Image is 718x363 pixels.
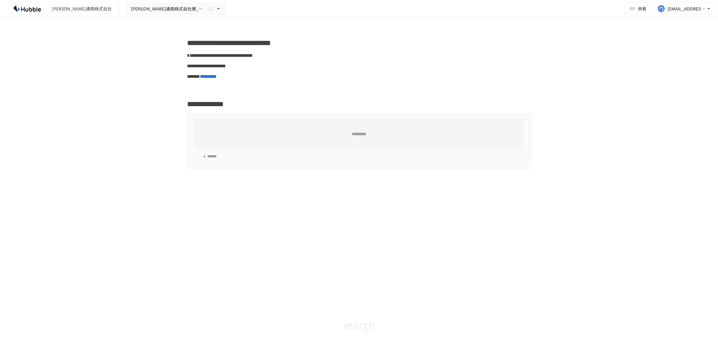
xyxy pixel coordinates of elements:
[131,5,207,13] span: [PERSON_NAME]通商株式会社様_案件管理機能初期タスク
[52,6,112,12] div: [PERSON_NAME]通商株式会社
[7,4,47,14] img: HzDRNkGCf7KYO4GfwKnzITak6oVsp5RHeZBEM1dQFiQ
[625,2,651,15] button: 共有
[654,2,716,15] button: [EMAIL_ADDRESS][DOMAIN_NAME]
[127,3,226,15] button: [PERSON_NAME]通商株式会社様_案件管理機能初期タスク
[667,5,706,13] div: [EMAIL_ADDRESS][DOMAIN_NAME]
[638,5,646,12] span: 共有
